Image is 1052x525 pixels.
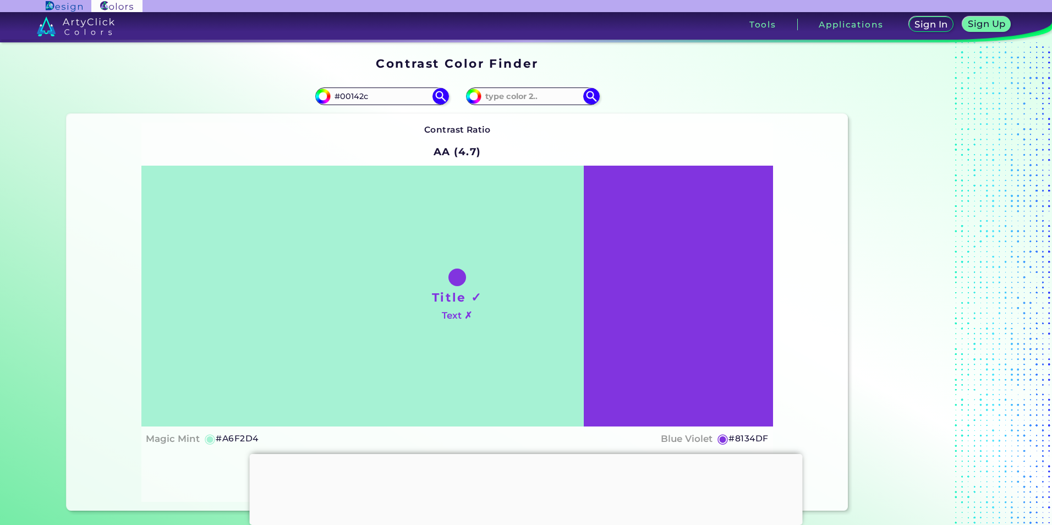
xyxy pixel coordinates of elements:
h2: AA (4.7) [429,139,486,163]
h4: Blue Violet [661,431,713,447]
h3: Applications [819,20,883,29]
h5: Sign Up [969,20,1004,28]
input: type color 2.. [481,89,584,103]
h4: Text ✗ [442,308,472,324]
iframe: Advertisement [250,454,803,522]
a: Sign In [911,18,952,31]
strong: Contrast Ratio [424,124,491,135]
a: Sign Up [965,18,1009,31]
img: icon search [432,88,449,105]
input: type color 1.. [331,89,433,103]
h5: ◉ [717,432,729,445]
h5: #A6F2D4 [216,431,258,446]
h4: Magic Mint [146,431,200,447]
h5: ◉ [204,432,216,445]
h5: Sign In [916,20,946,29]
iframe: Advertisement [852,53,990,515]
img: icon search [583,88,600,105]
h3: Tools [749,20,776,29]
img: ArtyClick Design logo [46,1,83,12]
img: logo_artyclick_colors_white.svg [37,17,114,36]
h1: Title ✓ [432,289,483,305]
h1: Contrast Color Finder [376,55,538,72]
h5: #8134DF [728,431,768,446]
